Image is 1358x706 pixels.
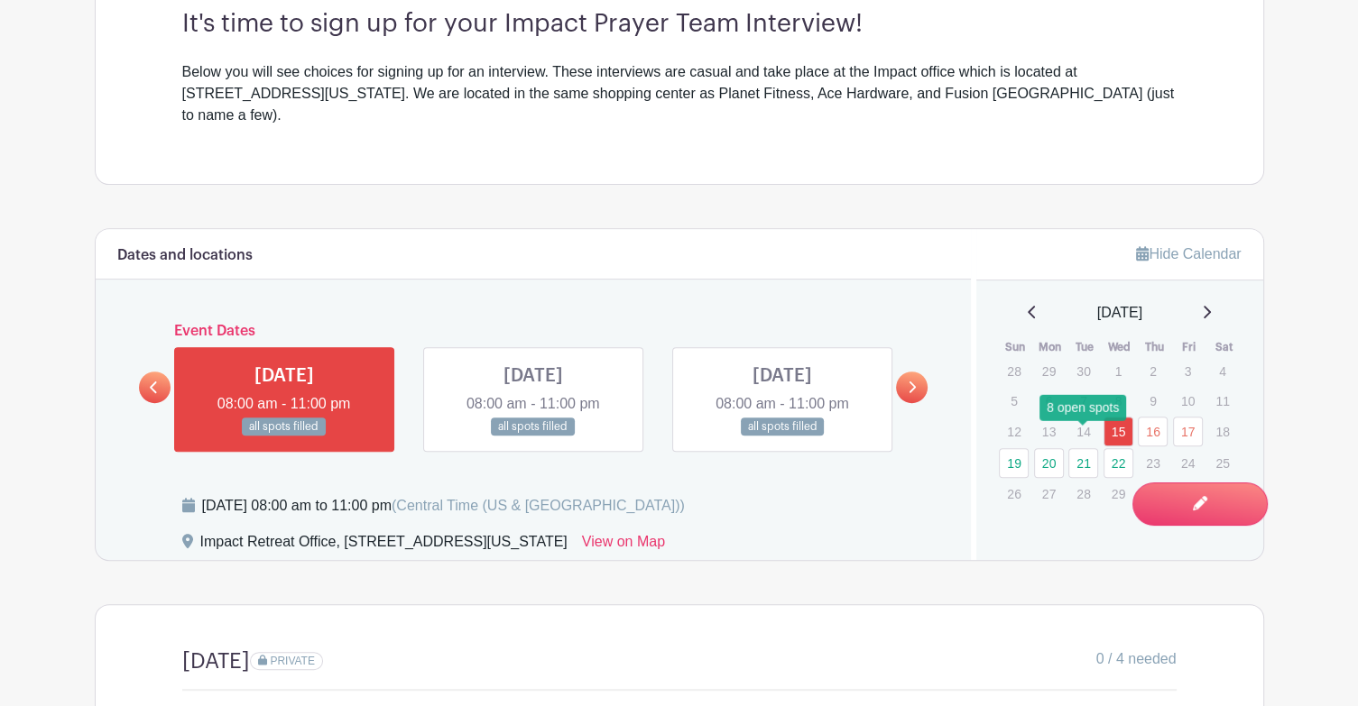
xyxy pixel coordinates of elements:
[1206,338,1242,356] th: Sat
[1033,338,1068,356] th: Mon
[1068,387,1098,415] p: 7
[117,247,253,264] h6: Dates and locations
[270,655,315,667] span: PRIVATE
[1034,387,1064,415] p: 6
[1103,338,1138,356] th: Wed
[1207,480,1237,508] p: 1
[200,531,568,560] div: Impact Retreat Office, [STREET_ADDRESS][US_STATE]
[1034,357,1064,385] p: 29
[182,9,1177,40] h3: It's time to sign up for your Impact Prayer Team Interview!
[1068,480,1098,508] p: 28
[1173,449,1203,477] p: 24
[1067,338,1103,356] th: Tue
[1104,480,1133,508] p: 29
[1097,302,1142,324] span: [DATE]
[999,357,1029,385] p: 28
[998,338,1033,356] th: Sun
[1138,480,1168,508] p: 30
[1138,357,1168,385] p: 2
[1034,448,1064,478] a: 20
[1173,480,1203,508] p: 31
[1104,357,1133,385] p: 1
[1136,246,1241,261] a: Hide Calendar
[999,417,1029,445] p: 12
[1138,387,1168,415] p: 9
[1173,387,1203,415] p: 10
[1039,394,1126,420] div: 8 open spots
[1034,417,1064,445] p: 13
[171,323,897,340] h6: Event Dates
[999,448,1029,478] a: 19
[202,495,685,517] div: [DATE] 08:00 am to 11:00 pm
[1068,448,1098,478] a: 21
[1173,357,1203,385] p: 3
[1173,417,1203,446] a: 17
[1137,338,1172,356] th: Thu
[1138,449,1168,477] p: 23
[1034,480,1064,508] p: 27
[1068,357,1098,385] p: 30
[1172,338,1207,356] th: Fri
[1068,417,1098,445] p: 14
[1207,417,1237,445] p: 18
[1207,387,1237,415] p: 11
[1104,387,1133,415] p: 8
[1207,449,1237,477] p: 25
[1104,448,1133,478] a: 22
[1138,417,1168,446] a: 16
[1104,417,1133,446] a: 15
[1096,648,1177,670] span: 0 / 4 needed
[999,387,1029,415] p: 5
[392,498,685,513] span: (Central Time (US & [GEOGRAPHIC_DATA]))
[182,648,250,674] h4: [DATE]
[999,480,1029,508] p: 26
[582,531,665,560] a: View on Map
[1207,357,1237,385] p: 4
[182,61,1177,126] div: Below you will see choices for signing up for an interview. These interviews are casual and take ...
